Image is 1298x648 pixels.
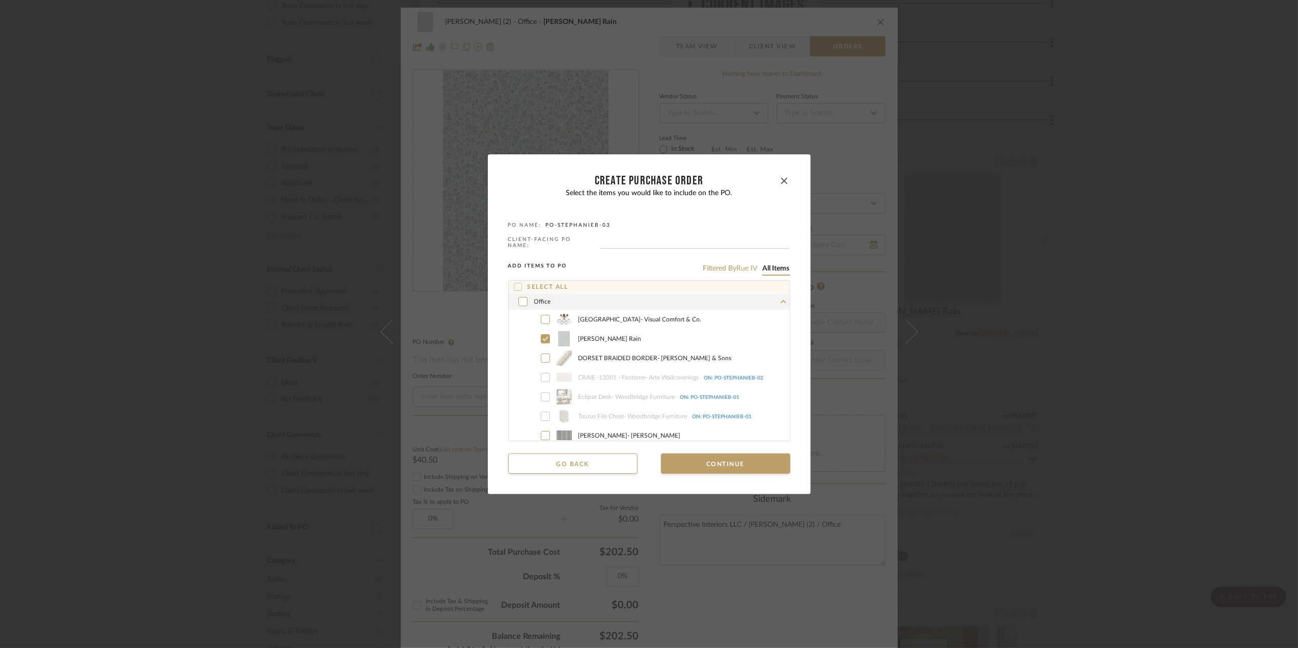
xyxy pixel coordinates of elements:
[508,263,790,280] div: Add items to PO
[520,175,778,187] div: CREATE Purchase order
[546,222,611,228] span: PO-STEPHANIEB-03
[557,350,572,366] img: 82e69288-71e6-402d-ab40-b72bf8c620b1_50x50.jpg
[578,432,790,439] span: [PERSON_NAME] - [PERSON_NAME]
[557,370,572,385] img: aaf60bc0-500d-4b5b-b99e-6e36b97d93db_50x50.jpg
[557,312,572,327] img: 37f1fc45-55da-45bc-acd0-1c26401bf372_50x50.jpg
[557,331,572,346] img: 3a464ac0-bea3-4105-8d71-1b0c494be3c0_50x50.jpg
[509,293,790,523] cdk-accordion-item: Office
[661,453,790,474] button: Continue
[578,355,790,362] span: DORSET BRAIDED BORDER - [PERSON_NAME] & Sons
[704,375,764,381] span: ON: PO-STEPHANIEB-02
[508,189,790,198] p: Select the items you would like to include on the PO.
[737,265,758,272] span: Rue IV
[703,264,758,274] button: Filtered byRue IV
[508,222,542,228] label: PO NAME:
[578,393,790,400] span: Eclipse Desk - Woodbridge Furniture
[578,374,790,381] span: CRAIE -12001 - Fantome - Arte Wallcoverings
[578,335,790,342] span: [PERSON_NAME] Rain
[514,283,568,291] label: Select all
[557,428,572,443] img: 3104680d-cc1f-449b-ba79-5ec18ca32ad0_50x50.jpg
[557,409,572,424] img: 59560735-4396-483a-b5c1-dd0795a57692_50x50.jpg
[693,414,752,419] span: ON: PO-STEPHANIEB-01
[557,389,572,404] img: 00a99405-0793-443c-947e-57c0a0ae27e7_50x50.jpg
[578,413,790,420] span: Taurus File Chest - Woodbridge Furniture
[509,310,790,523] div: Office
[762,264,790,274] button: All items
[680,395,740,400] span: ON: PO-STEPHANIEB-01
[508,236,595,249] label: CLIENT-FACING PO NAME:
[578,316,790,323] span: [GEOGRAPHIC_DATA] - Visual Comfort & Co.
[508,453,638,474] button: Go back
